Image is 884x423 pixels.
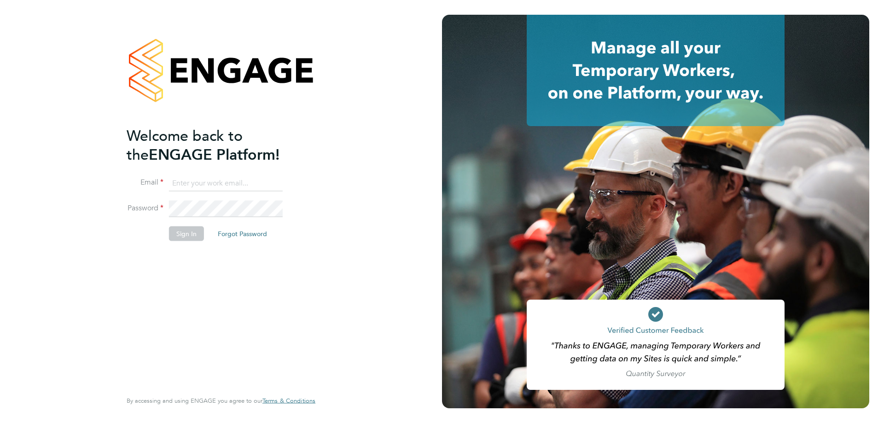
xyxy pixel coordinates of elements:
button: Sign In [169,226,204,241]
a: Terms & Conditions [262,397,315,405]
span: By accessing and using ENGAGE you agree to our [127,397,315,405]
button: Forgot Password [210,226,274,241]
h2: ENGAGE Platform! [127,126,306,164]
span: Welcome back to the [127,127,243,163]
label: Email [127,178,163,187]
input: Enter your work email... [169,175,283,191]
label: Password [127,203,163,213]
